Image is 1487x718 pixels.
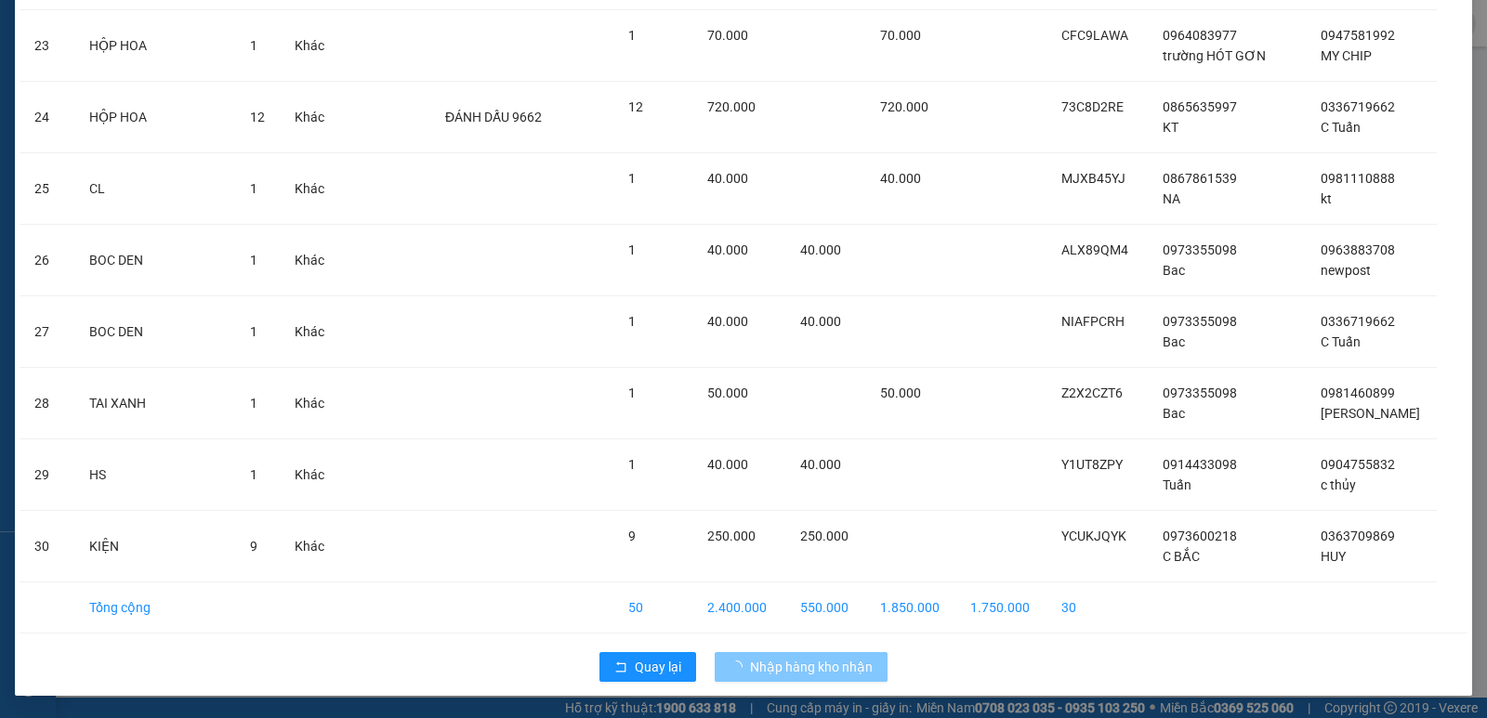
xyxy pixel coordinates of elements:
[785,582,864,633] td: 550.000
[707,385,748,400] span: 50.000
[74,153,235,225] td: CL
[800,457,841,472] span: 40.000
[20,82,74,153] td: 24
[1163,406,1185,421] span: Bac
[628,171,636,186] span: 1
[250,539,257,554] span: 9
[250,396,257,411] span: 1
[880,385,921,400] span: 50.000
[800,242,841,257] span: 40.000
[250,324,257,339] span: 1
[74,511,235,582] td: KIỆN
[628,314,636,329] span: 1
[1046,582,1149,633] td: 30
[1321,48,1372,63] span: MY CHIP
[800,314,841,329] span: 40.000
[20,439,74,511] td: 29
[1163,191,1180,206] span: NA
[1321,406,1420,421] span: [PERSON_NAME]
[880,99,928,114] span: 720.000
[250,181,257,196] span: 1
[1061,99,1124,114] span: 73C8D2RE
[614,660,627,675] span: rollback
[1321,99,1395,114] span: 0336719662
[1321,529,1395,543] span: 0363709869
[250,253,257,268] span: 1
[707,529,756,543] span: 250.000
[1321,314,1395,329] span: 0336719662
[707,99,756,114] span: 720.000
[628,99,643,114] span: 12
[74,82,235,153] td: HỘP HOA
[1061,242,1128,257] span: ALX89QM4
[1163,477,1191,492] span: Tuấn
[730,660,750,673] span: loading
[800,529,849,543] span: 250.000
[1321,120,1361,135] span: C Tuấn
[1061,385,1123,400] span: Z2X2CZT6
[707,314,748,329] span: 40.000
[1321,457,1395,472] span: 0904755832
[1061,28,1128,43] span: CFC9LAWA
[74,296,235,368] td: BOC DEN
[280,10,340,82] td: Khác
[74,368,235,439] td: TAI XANH
[1061,529,1126,543] span: YCUKJQYK
[635,657,681,677] span: Quay lại
[1321,242,1395,257] span: 0963883708
[880,28,921,43] span: 70.000
[280,439,340,511] td: Khác
[74,10,235,82] td: HỘP HOA
[250,110,265,124] span: 12
[1163,549,1200,564] span: C BẮC
[1321,477,1356,492] span: c thủy
[599,652,696,682] button: rollbackQuay lại
[1321,191,1332,206] span: kt
[20,153,74,225] td: 25
[628,385,636,400] span: 1
[280,225,340,296] td: Khác
[628,242,636,257] span: 1
[1321,385,1395,400] span: 0981460899
[280,296,340,368] td: Khác
[692,582,786,633] td: 2.400.000
[955,582,1046,633] td: 1.750.000
[74,439,235,511] td: HS
[1163,99,1237,114] span: 0865635997
[865,582,956,633] td: 1.850.000
[74,582,235,633] td: Tổng cộng
[1163,334,1185,349] span: Bac
[74,225,235,296] td: BOC DEN
[715,652,888,682] button: Nhập hàng kho nhận
[707,242,748,257] span: 40.000
[1061,314,1125,329] span: NIAFPCRH
[280,368,340,439] td: Khác
[880,171,921,186] span: 40.000
[1163,242,1237,257] span: 0973355098
[707,457,748,472] span: 40.000
[20,10,74,82] td: 23
[1163,385,1237,400] span: 0973355098
[1163,314,1237,329] span: 0973355098
[707,171,748,186] span: 40.000
[250,467,257,482] span: 1
[707,28,748,43] span: 70.000
[445,110,542,124] span: ĐÁNH DẤU 9662
[1163,48,1266,63] span: trường HÓT GƠN
[628,529,636,543] span: 9
[280,153,340,225] td: Khác
[1163,457,1237,472] span: 0914433098
[1321,549,1346,564] span: HUY
[20,225,74,296] td: 26
[280,511,340,582] td: Khác
[1163,28,1237,43] span: 0964083977
[628,28,636,43] span: 1
[628,457,636,472] span: 1
[1163,263,1185,278] span: Bac
[20,511,74,582] td: 30
[1163,529,1237,543] span: 0973600218
[1163,120,1178,135] span: KT
[1163,171,1237,186] span: 0867861539
[280,82,340,153] td: Khác
[1321,263,1371,278] span: newpost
